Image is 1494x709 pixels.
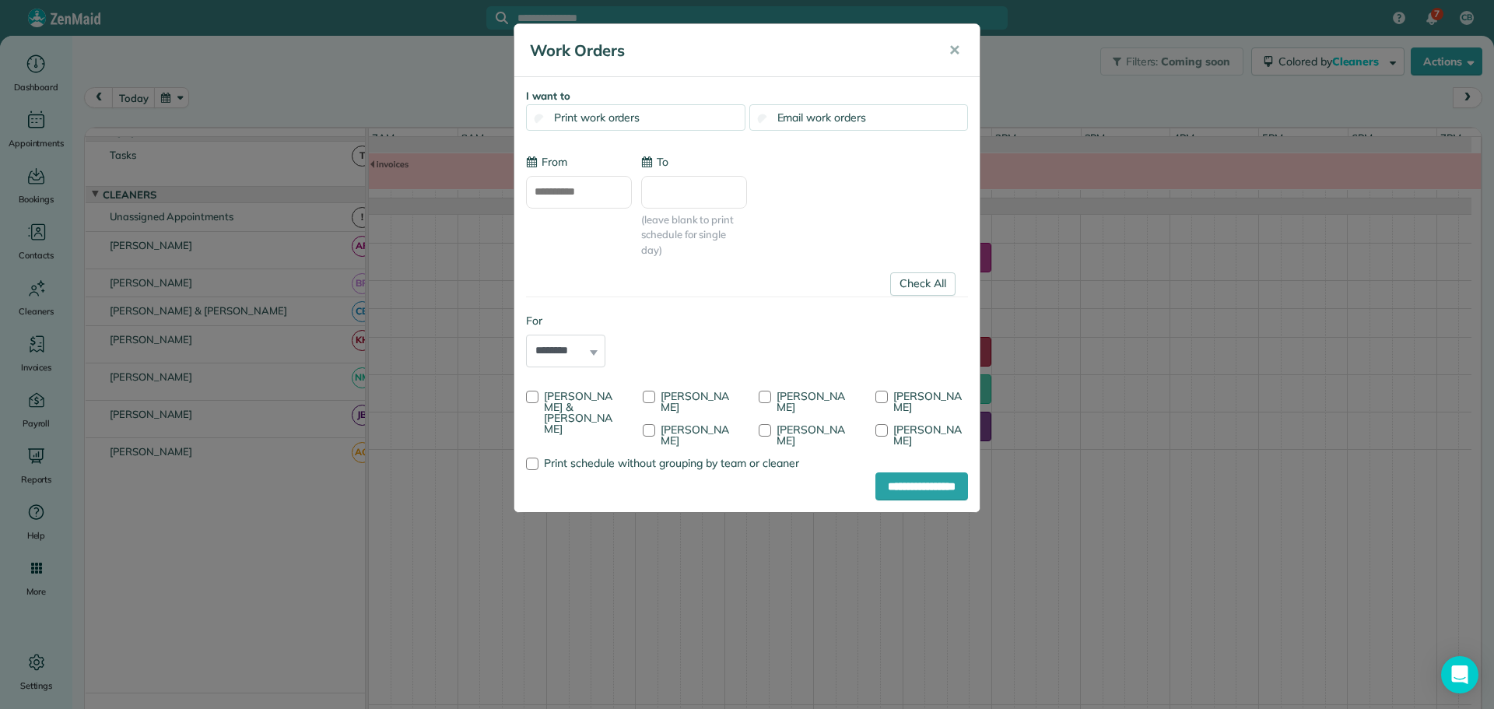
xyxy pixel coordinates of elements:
[526,313,605,328] label: For
[544,389,612,436] span: [PERSON_NAME] & [PERSON_NAME]
[661,389,729,414] span: [PERSON_NAME]
[757,114,767,124] input: Email work orders
[893,389,962,414] span: [PERSON_NAME]
[535,114,545,124] input: Print work orders
[526,154,567,170] label: From
[554,111,640,125] span: Print work orders
[544,456,799,470] span: Print schedule without grouping by team or cleaner
[661,423,729,448] span: [PERSON_NAME]
[949,41,960,59] span: ✕
[526,90,570,102] strong: I want to
[893,423,962,448] span: [PERSON_NAME]
[777,423,845,448] span: [PERSON_NAME]
[890,272,956,296] a: Check All
[1441,656,1478,693] div: Open Intercom Messenger
[777,111,866,125] span: Email work orders
[777,389,845,414] span: [PERSON_NAME]
[641,154,668,170] label: To
[641,212,747,258] span: (leave blank to print schedule for single day)
[530,40,927,61] h5: Work Orders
